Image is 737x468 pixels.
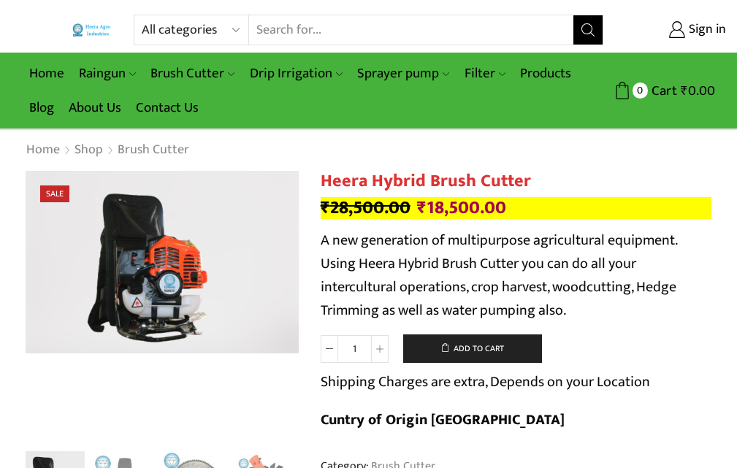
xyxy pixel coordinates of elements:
[681,80,715,102] bdi: 0.00
[129,91,206,125] a: Contact Us
[249,15,573,45] input: Search for...
[417,193,427,223] span: ₹
[403,334,542,364] button: Add to cart
[648,81,677,101] span: Cart
[321,407,565,432] b: Cuntry of Origin [GEOGRAPHIC_DATA]
[143,56,242,91] a: Brush Cutter
[417,193,506,223] bdi: 18,500.00
[321,171,712,192] h1: Heera Hybrid Brush Cutter
[321,229,712,322] p: A new generation of multipurpose agricultural equipment. Using Heera Hybrid Brush Cutter you can ...
[350,56,457,91] a: Sprayer pump
[22,91,61,125] a: Blog
[633,83,648,98] span: 0
[26,171,299,353] img: Heera Brush Cutter
[61,91,129,125] a: About Us
[22,56,72,91] a: Home
[338,335,371,363] input: Product quantity
[117,141,190,160] a: Brush Cutter
[26,171,299,353] div: 1 / 10
[40,185,69,202] span: Sale
[625,17,726,43] a: Sign in
[26,141,61,160] a: Home
[321,193,330,223] span: ₹
[513,56,578,91] a: Products
[243,56,350,91] a: Drip Irrigation
[72,56,143,91] a: Raingun
[321,370,650,394] p: Shipping Charges are extra, Depends on your Location
[618,77,715,104] a: 0 Cart ₹0.00
[74,141,104,160] a: Shop
[26,141,190,160] nav: Breadcrumb
[321,193,410,223] bdi: 28,500.00
[457,56,513,91] a: Filter
[685,20,726,39] span: Sign in
[573,15,603,45] button: Search button
[681,80,688,102] span: ₹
